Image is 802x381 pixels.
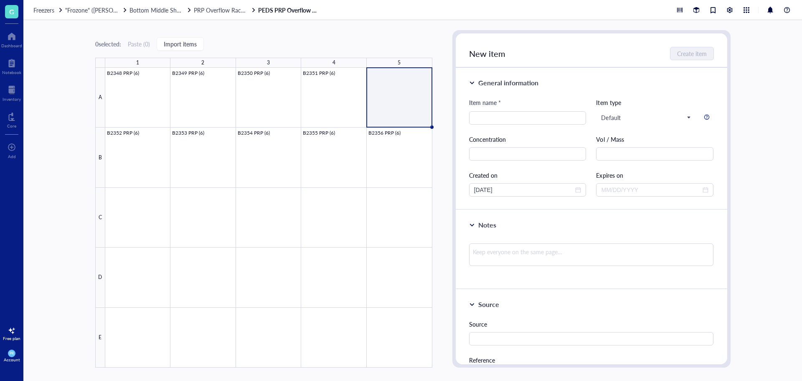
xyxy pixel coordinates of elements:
[129,6,183,14] span: Bottom Middle Shelf
[8,154,16,159] div: Add
[95,248,105,307] div: D
[469,98,501,107] div: Item name
[129,6,256,14] a: Bottom Middle ShelfPRP Overflow Rack #4
[10,351,14,355] span: PR
[3,83,21,102] a: Inventory
[33,6,54,14] span: Freezers
[601,185,701,194] input: MM/DD/YYYY
[4,357,20,362] div: Account
[2,70,21,75] div: Notebook
[65,6,189,14] span: "Frozone" ([PERSON_NAME]/[PERSON_NAME])
[469,320,714,329] div: Source
[332,57,335,68] div: 4
[95,68,105,128] div: A
[478,299,499,309] div: Source
[9,6,14,17] span: G
[478,78,538,88] div: General information
[95,188,105,248] div: C
[7,123,16,128] div: Core
[596,135,713,144] div: Vol / Mass
[596,171,713,180] div: Expires on
[128,37,150,51] button: Paste (0)
[157,37,204,51] button: Import items
[670,47,714,60] button: Create item
[33,6,63,14] a: Freezers
[1,30,22,48] a: Dashboard
[2,56,21,75] a: Notebook
[469,355,714,365] div: Reference
[601,114,690,121] span: Default
[65,6,128,14] a: "Frozone" ([PERSON_NAME]/[PERSON_NAME])
[469,135,586,144] div: Concentration
[194,6,252,14] span: PRP Overflow Rack #4
[201,57,204,68] div: 2
[469,48,505,59] span: New item
[7,110,16,128] a: Core
[258,6,321,14] a: PEDS PRP Overflow Box #40
[95,39,121,49] div: 0 selected:
[478,220,496,230] div: Notes
[136,57,139,68] div: 1
[469,171,586,180] div: Created on
[3,336,20,341] div: Free plan
[474,185,574,194] input: MM/DD/YYYY
[267,57,270,68] div: 3
[596,98,713,107] div: Item type
[1,43,22,48] div: Dashboard
[398,57,401,68] div: 5
[95,308,105,368] div: E
[95,128,105,187] div: B
[3,97,21,102] div: Inventory
[164,41,197,47] span: Import items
